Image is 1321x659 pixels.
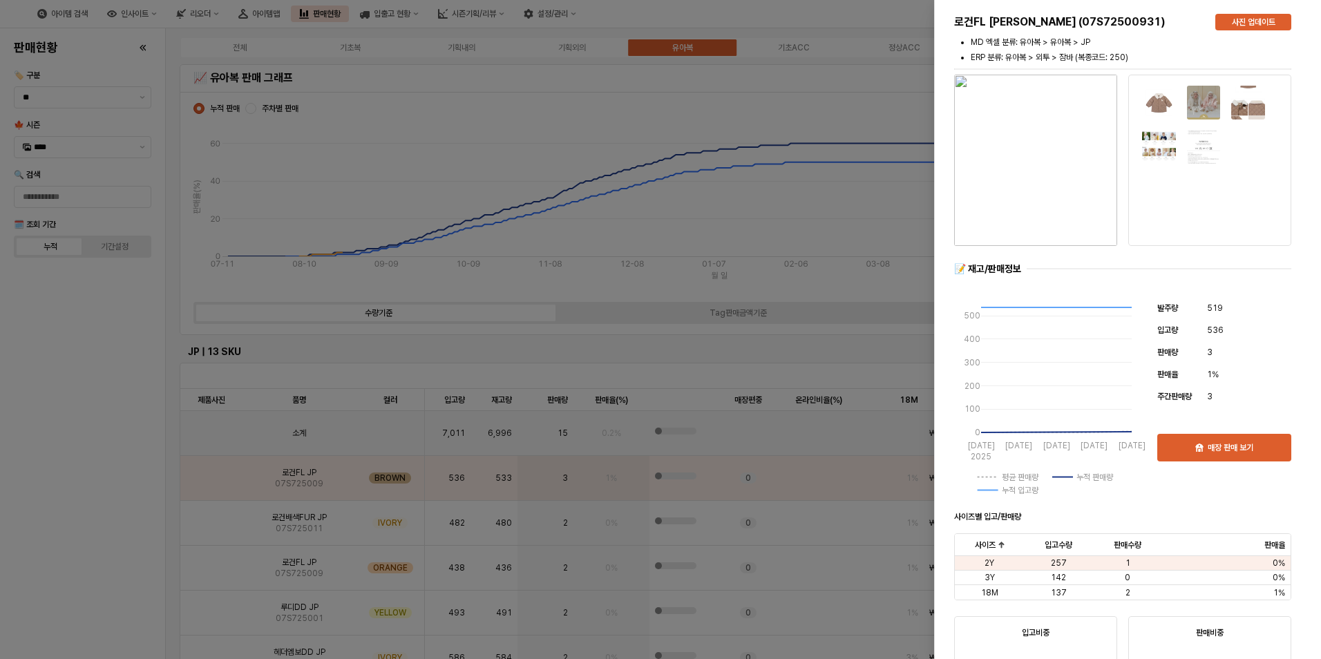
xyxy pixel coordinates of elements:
[1157,303,1178,313] span: 발주량
[1273,557,1285,569] span: 0%
[1273,572,1285,583] span: 0%
[1125,572,1130,583] span: 0
[1051,587,1067,598] span: 137
[954,262,1021,276] div: 📝 재고/판매정보
[1051,572,1066,583] span: 142
[985,557,994,569] span: 2Y
[971,51,1291,64] li: ERP 분류: 유아복 > 외투 > 잠바 (복종코드: 250)
[1208,442,1253,453] p: 매장 판매 보기
[1207,323,1224,337] span: 536
[954,512,1021,522] strong: 사이즈별 입고/판매량
[1157,370,1178,379] span: 판매율
[1232,17,1275,28] p: 사진 업데이트
[975,539,996,551] span: 사이즈
[985,572,995,583] span: 3Y
[1114,539,1141,551] span: 판매수량
[1022,628,1049,638] strong: 입고비중
[1207,345,1213,359] span: 3
[981,587,998,598] span: 18M
[1157,434,1291,461] button: 매장 판매 보기
[1264,539,1285,551] span: 판매율
[1207,301,1223,315] span: 519
[1125,587,1130,598] span: 2
[1207,390,1213,403] span: 3
[1196,628,1224,638] strong: 판매비중
[1125,557,1130,569] span: 1
[1207,367,1219,381] span: 1%
[1051,557,1067,569] span: 257
[1273,587,1285,598] span: 1%
[971,36,1291,48] li: MD 엑셀 분류: 유아복 > 유아복 > JP
[954,15,1204,29] h5: 로건FL [PERSON_NAME] (07S72500931)
[1157,347,1178,357] span: 판매량
[1045,539,1072,551] span: 입고수량
[1215,14,1291,30] button: 사진 업데이트
[1157,392,1192,401] span: 주간판매량
[1157,325,1178,335] span: 입고량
